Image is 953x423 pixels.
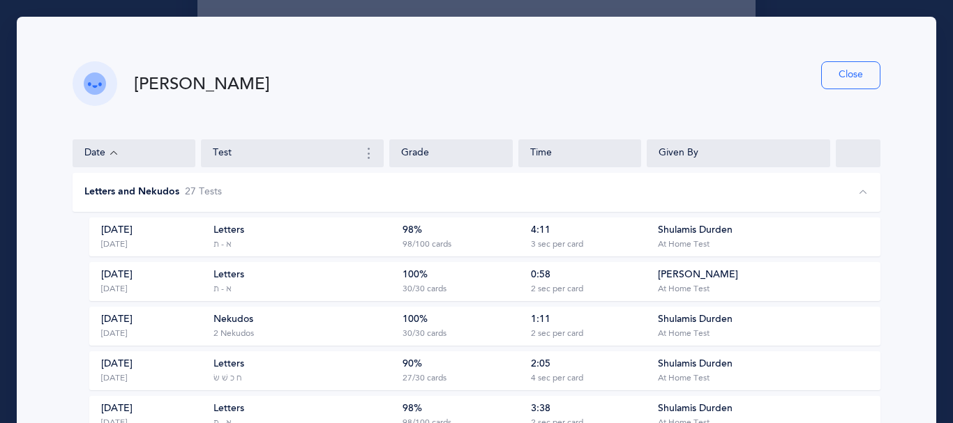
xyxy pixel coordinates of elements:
span: 27 Test [185,185,222,199]
div: א - ת [213,284,232,295]
div: Date [84,146,183,161]
div: [DATE] [101,402,133,416]
div: 100% [403,268,428,282]
div: Letters [213,357,244,371]
div: At Home Test [658,373,710,384]
div: Shulamis Durden [658,313,733,327]
div: 4:11 [531,224,550,238]
div: At Home Test [658,284,710,295]
div: Given By [659,146,818,160]
div: Shulamis Durden [658,224,733,238]
div: א - ת [213,239,232,250]
div: 27/30 cards [403,373,447,384]
div: [PERSON_NAME] [134,72,270,95]
div: 3:38 [531,402,550,416]
div: ח כ שׁ שׂ [213,373,241,384]
div: 30/30 cards [403,328,447,339]
div: [DATE] [101,313,133,327]
div: [DATE] [101,224,133,238]
div: [DATE] [101,268,133,282]
div: Shulamis Durden [658,357,733,371]
div: Time [530,146,629,160]
div: [DATE] [101,239,127,250]
div: 98% [403,224,422,238]
div: [DATE] [101,284,127,295]
div: Nekudos [213,313,253,327]
div: 100% [403,313,428,327]
div: 2:05 [531,357,550,371]
div: 2 sec per card [531,284,583,295]
div: 2 sec per card [531,328,583,339]
div: 4 sec per card [531,373,583,384]
div: Letters and Nekudos [84,185,179,199]
div: [DATE] [101,373,127,384]
div: 98/100 cards [403,239,451,250]
div: [PERSON_NAME] [658,268,738,282]
div: At Home Test [658,328,710,339]
div: Shulamis Durden [658,402,733,416]
div: 1:11 [531,313,550,327]
div: 98% [403,402,422,416]
div: [DATE] [101,357,133,371]
div: 90% [403,357,422,371]
div: 0:58 [531,268,550,282]
div: 2 Nekudos [213,328,254,339]
div: Grade [401,146,500,160]
div: 30/30 cards [403,284,447,295]
div: Letters [213,402,244,416]
span: s [218,186,222,197]
div: 3 sec per card [531,239,583,250]
div: At Home Test [658,239,710,250]
div: Letters [213,224,244,238]
div: Letters [213,268,244,282]
div: Test [213,145,377,162]
button: Close [821,61,880,89]
div: [DATE] [101,328,127,339]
